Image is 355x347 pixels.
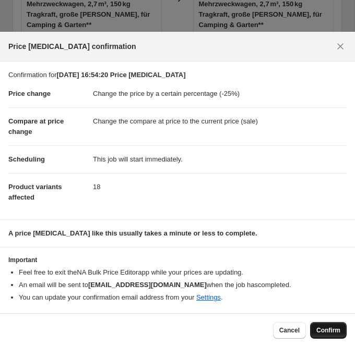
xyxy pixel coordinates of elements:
button: Cancel [273,322,306,339]
li: Feel free to exit the NA Bulk Price Editor app while your prices are updating. [19,267,347,278]
span: Product variants affected [8,183,62,201]
span: Confirm [316,326,340,334]
button: Close [332,38,349,55]
b: A price [MEDICAL_DATA] like this usually takes a minute or less to complete. [8,229,257,237]
b: [EMAIL_ADDRESS][DOMAIN_NAME] [88,281,207,289]
a: Settings [196,293,221,301]
span: Price change [8,90,51,97]
p: Confirmation for [8,70,347,80]
button: Confirm [310,322,347,339]
h3: Important [8,256,347,264]
b: [DATE] 16:54:20 Price [MEDICAL_DATA] [56,71,185,79]
span: Price [MEDICAL_DATA] confirmation [8,41,136,52]
span: Scheduling [8,155,45,163]
span: Compare at price change [8,117,64,135]
span: Cancel [279,326,300,334]
dd: 18 [93,173,347,201]
dd: This job will start immediately. [93,145,347,173]
dd: Change the price by a certain percentage (-25%) [93,80,347,107]
li: An email will be sent to when the job has completed . [19,280,347,290]
li: You can update your confirmation email address from your . [19,292,347,303]
dd: Change the compare at price to the current price (sale) [93,107,347,135]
